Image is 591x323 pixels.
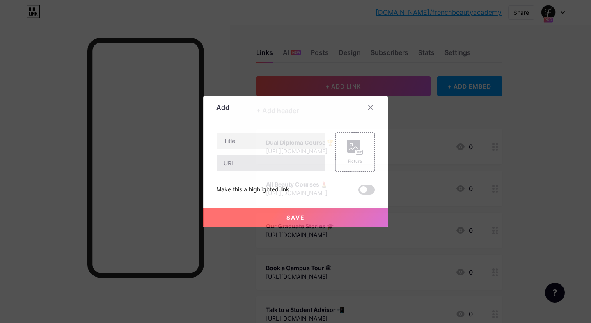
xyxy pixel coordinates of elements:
[347,158,363,164] div: Picture
[216,102,229,112] div: Add
[217,155,325,171] input: URL
[203,208,388,227] button: Save
[286,214,305,221] span: Save
[216,185,289,195] div: Make this a highlighted link
[217,133,325,149] input: Title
